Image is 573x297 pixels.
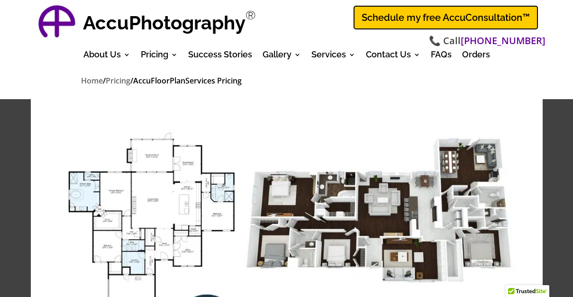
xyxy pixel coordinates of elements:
a: Schedule my free AccuConsultation™ [354,6,538,29]
a: Contact Us [366,51,420,62]
nav: breadcrumbs [81,74,492,87]
span: / [130,75,133,86]
a: Home [81,75,103,87]
a: [PHONE_NUMBER] [461,34,546,48]
a: Services [311,51,355,62]
a: Pricing [106,75,130,87]
sup: Registered Trademark [246,8,256,22]
a: Pricing [141,51,178,62]
img: AccuPhotography [36,2,78,45]
a: Success Stories [188,51,252,62]
a: FAQs [431,51,452,62]
strong: AccuPhotography [83,11,246,34]
span: / [103,75,106,86]
a: AccuPhotography Logo - Professional Real Estate Photography and Media Services in Dallas, Texas [36,2,78,45]
a: Gallery [263,51,301,62]
span: AccuFloorPlanServices Pricing [133,75,242,86]
a: About Us [83,51,130,62]
span: 📞 Call [429,34,546,48]
a: Orders [462,51,490,62]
